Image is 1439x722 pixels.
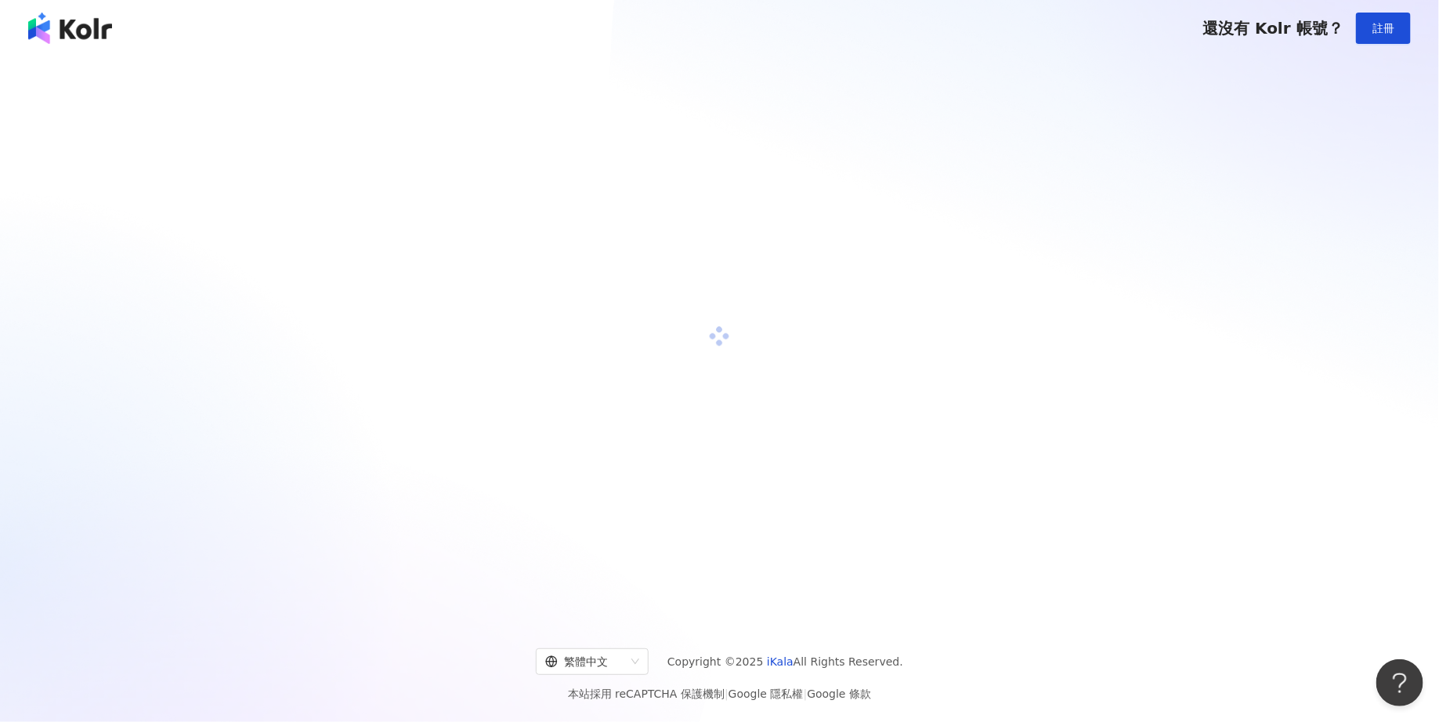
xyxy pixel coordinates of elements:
[729,688,804,700] a: Google 隱私權
[767,655,794,668] a: iKala
[28,13,112,44] img: logo
[667,652,903,671] span: Copyright © 2025 All Rights Reserved.
[807,688,871,700] a: Google 條款
[804,688,808,700] span: |
[1356,13,1411,44] button: 註冊
[1376,659,1423,706] iframe: Help Scout Beacon - Open
[545,649,625,674] div: 繁體中文
[725,688,729,700] span: |
[1372,22,1394,34] span: 註冊
[568,684,871,703] span: 本站採用 reCAPTCHA 保護機制
[1202,19,1343,38] span: 還沒有 Kolr 帳號？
